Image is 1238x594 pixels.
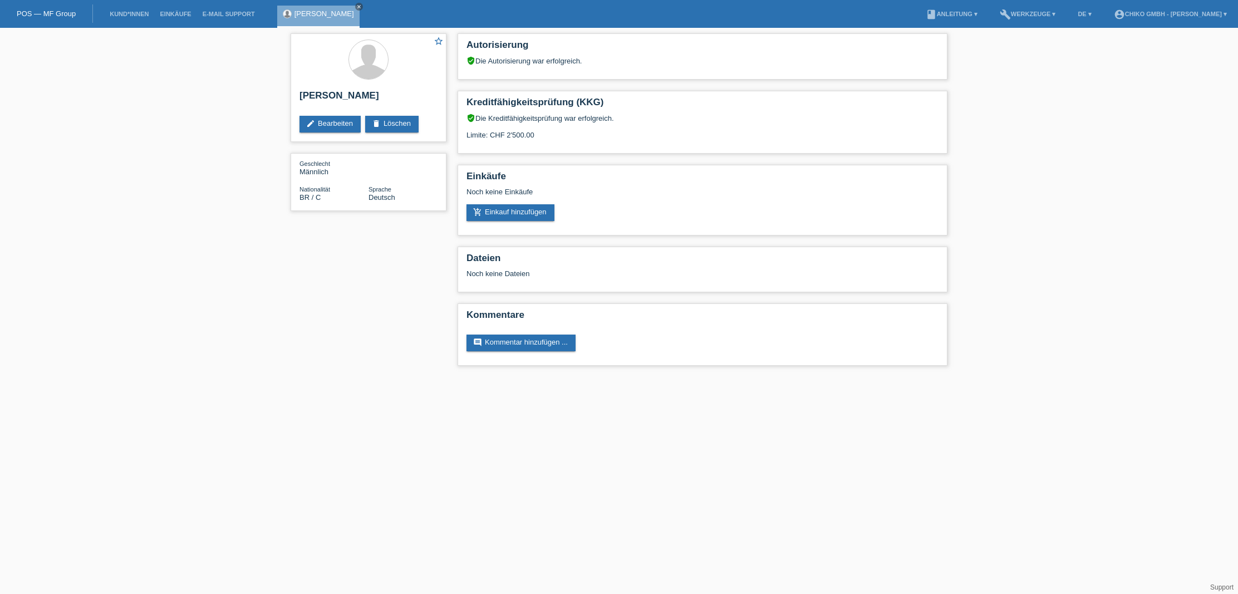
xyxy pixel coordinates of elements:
[926,9,937,20] i: book
[369,186,391,193] span: Sprache
[1000,9,1011,20] i: build
[466,40,939,56] h2: Autorisierung
[466,188,939,204] div: Noch keine Einkäufe
[369,193,395,202] span: Deutsch
[466,310,939,326] h2: Kommentare
[434,36,444,48] a: star_border
[466,56,475,65] i: verified_user
[920,11,983,17] a: bookAnleitung ▾
[197,11,261,17] a: E-Mail Support
[466,56,939,65] div: Die Autorisierung war erfolgreich.
[299,116,361,132] a: editBearbeiten
[294,9,354,18] a: [PERSON_NAME]
[1114,9,1125,20] i: account_circle
[466,335,576,351] a: commentKommentar hinzufügen ...
[299,159,369,176] div: Männlich
[299,90,438,107] h2: [PERSON_NAME]
[466,204,554,221] a: add_shopping_cartEinkauf hinzufügen
[1108,11,1232,17] a: account_circleChiko GmbH - [PERSON_NAME] ▾
[994,11,1062,17] a: buildWerkzeuge ▾
[473,208,482,217] i: add_shopping_cart
[473,338,482,347] i: comment
[365,116,419,132] a: deleteLöschen
[154,11,196,17] a: Einkäufe
[1072,11,1097,17] a: DE ▾
[306,119,315,128] i: edit
[434,36,444,46] i: star_border
[17,9,76,18] a: POS — MF Group
[466,269,807,278] div: Noch keine Dateien
[466,114,475,122] i: verified_user
[104,11,154,17] a: Kund*innen
[466,114,939,148] div: Die Kreditfähigkeitsprüfung war erfolgreich. Limite: CHF 2'500.00
[356,4,362,9] i: close
[299,186,330,193] span: Nationalität
[1210,583,1234,591] a: Support
[466,97,939,114] h2: Kreditfähigkeitsprüfung (KKG)
[355,3,363,11] a: close
[299,193,321,202] span: Brasilien / C / 30.09.2010
[372,119,381,128] i: delete
[299,160,330,167] span: Geschlecht
[466,253,939,269] h2: Dateien
[466,171,939,188] h2: Einkäufe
